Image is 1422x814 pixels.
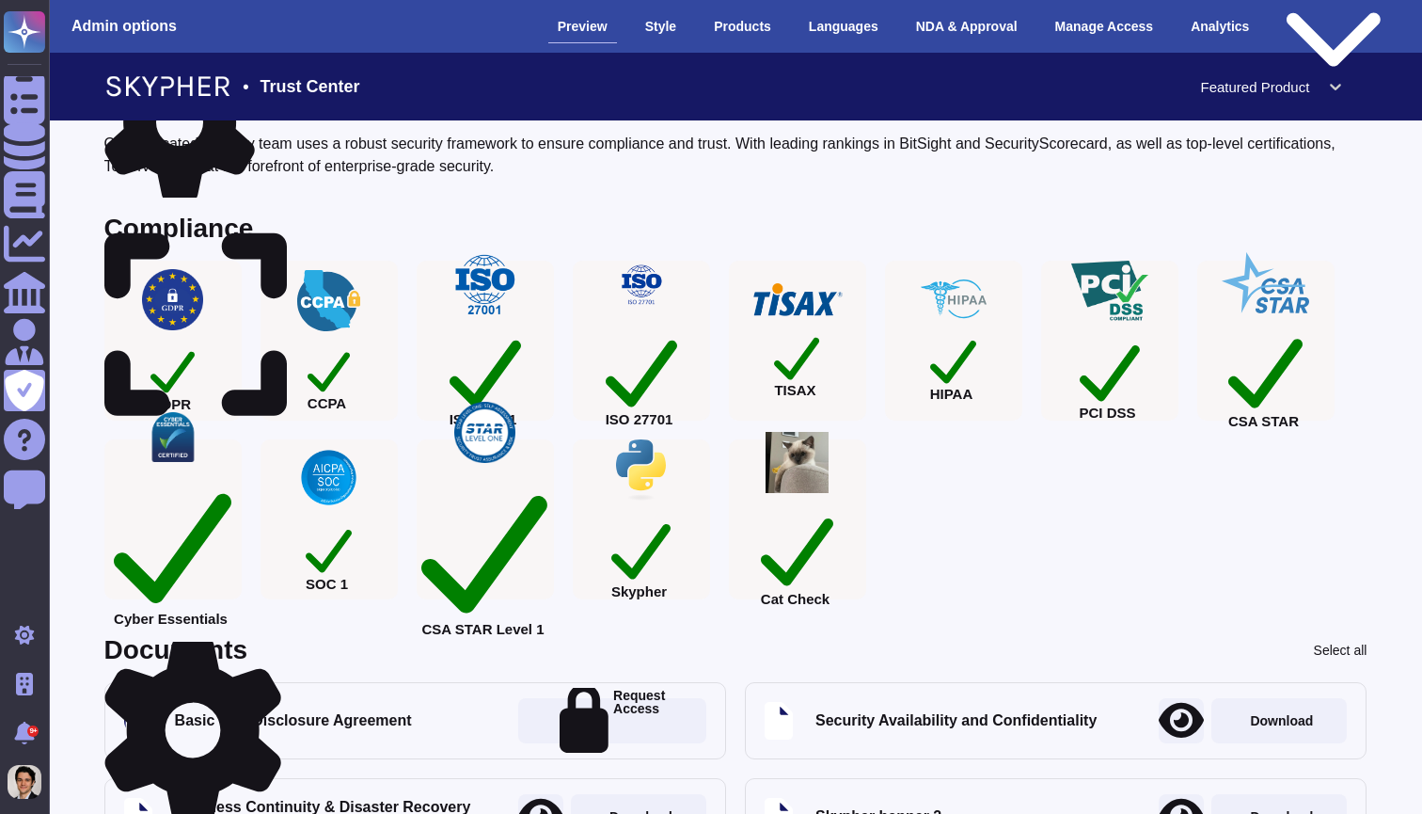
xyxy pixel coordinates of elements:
div: Style [636,10,686,42]
img: check [1222,252,1308,313]
div: HIPAA [930,334,977,402]
div: CCPA [308,346,351,409]
img: check [128,412,218,462]
img: user [8,765,41,799]
div: Products [704,10,781,42]
img: check [454,402,515,463]
div: SOC 1 [306,523,352,590]
img: check [452,254,517,315]
div: Getting started with TeamViewer? Find the compliance documentation and resources you need here. O... [104,88,1367,178]
span: Trust Center [260,78,359,95]
img: check [921,279,987,319]
div: Basic Non Disclosure Agreement [175,711,412,730]
div: NDA & Approval [907,10,1027,42]
div: Select all [1314,644,1367,657]
span: • [243,78,248,95]
img: check [616,439,667,501]
img: check [766,432,828,493]
div: CSA STAR [1228,328,1303,427]
div: Cat Check [761,508,834,606]
div: Cyber Essentials [114,477,231,626]
div: ISO 27701 [606,330,677,426]
img: check [752,283,843,316]
img: check [297,270,360,331]
img: check [298,447,359,508]
div: Languages [799,10,888,42]
div: Security Availability and Confidentiality [815,711,1097,730]
img: Company Banner [104,68,232,105]
h3: Admin options [71,17,177,35]
img: check [610,254,671,315]
div: Skypher [611,516,671,598]
div: Analytics [1181,10,1258,42]
div: PCI DSS [1080,337,1140,420]
div: CSA STAR Level 1 [421,478,547,636]
img: check [1071,261,1148,322]
div: Documents [104,637,247,663]
div: Manage Access [1046,10,1163,42]
div: ISO 27001 [450,330,521,426]
div: 9+ [27,726,39,737]
div: Preview [548,10,617,43]
div: TISAX [774,331,819,397]
p: Request Access [613,689,665,754]
div: Compliance [104,215,254,242]
button: user [4,761,55,803]
p: Download [1250,714,1313,727]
